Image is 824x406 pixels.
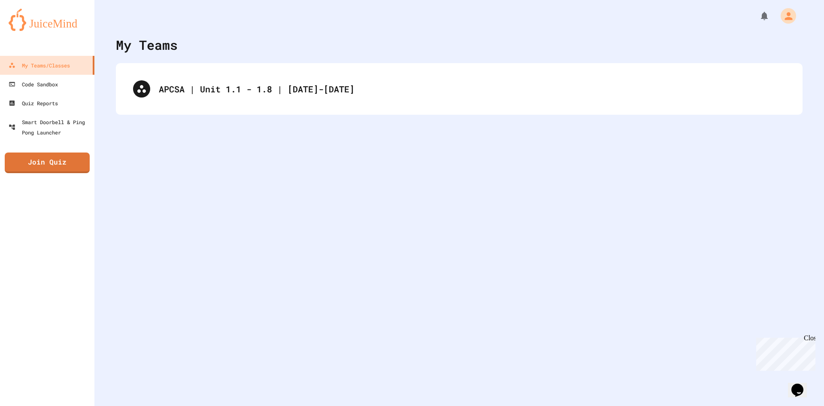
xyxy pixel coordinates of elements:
div: Code Sandbox [9,79,58,89]
div: Quiz Reports [9,98,58,108]
a: Join Quiz [5,153,90,173]
div: My Account [772,6,798,26]
div: My Notifications [743,9,772,23]
div: My Teams [116,35,178,55]
iframe: chat widget [753,334,815,371]
div: Chat with us now!Close [3,3,59,55]
div: APCSA | Unit 1.1 - 1.8 | [DATE]-[DATE] [124,72,794,106]
div: APCSA | Unit 1.1 - 1.8 | [DATE]-[DATE] [159,82,785,95]
iframe: chat widget [788,372,815,397]
div: My Teams/Classes [9,60,70,70]
img: logo-orange.svg [9,9,86,31]
div: Smart Doorbell & Ping Pong Launcher [9,117,91,137]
